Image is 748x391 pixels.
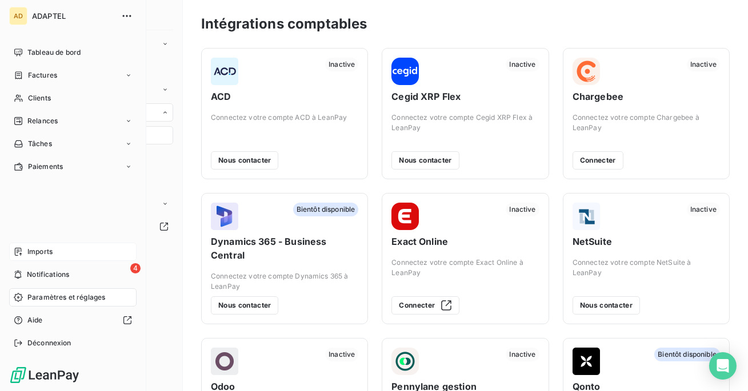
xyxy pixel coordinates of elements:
img: ACD logo [211,58,238,85]
img: Logo LeanPay [9,366,80,384]
span: Inactive [506,58,539,71]
button: Connecter [573,151,623,170]
span: Cegid XRP Flex [391,90,539,103]
span: Inactive [506,348,539,361]
img: Exact Online logo [391,203,419,230]
span: Inactive [325,58,358,71]
span: Bientôt disponible [293,203,359,216]
h3: Intégrations comptables [201,14,367,34]
button: Nous contacter [211,151,278,170]
div: AD [9,7,27,25]
span: Tableau de bord [27,47,81,58]
img: Cegid XRP Flex logo [391,58,419,85]
span: Bientôt disponible [654,348,720,361]
img: Dynamics 365 - Business Central logo [211,203,238,230]
span: Inactive [687,203,720,216]
span: Connectez votre compte ACD à LeanPay [211,112,358,123]
span: Connectez votre compte Dynamics 365 à LeanPay [211,271,358,292]
button: Nous contacter [573,296,640,315]
span: Factures [28,70,57,80]
img: Qonto logo [573,348,600,375]
span: Paiements [28,162,63,172]
span: Inactive [325,348,358,361]
span: Dynamics 365 - Business Central [211,235,358,262]
span: Aide [27,315,43,325]
span: Clients [28,93,51,103]
span: Connectez votre compte Exact Online à LeanPay [391,257,539,278]
button: Nous contacter [391,151,459,170]
span: Notifications [27,269,69,280]
span: ADAPTEL [32,11,114,21]
span: Connectez votre compte Cegid XRP Flex à LeanPay [391,112,539,133]
img: Chargebee logo [573,58,600,85]
button: Nous contacter [211,296,278,315]
span: Imports [27,247,53,257]
div: Open Intercom Messenger [709,352,737,380]
span: Exact Online [391,235,539,248]
span: Inactive [506,203,539,216]
button: Connecter [391,296,459,315]
span: Paramètres et réglages [27,292,105,303]
span: NetSuite [573,235,720,248]
span: Relances [27,116,58,126]
span: Chargebee [573,90,720,103]
span: Connectez votre compte NetSuite à LeanPay [573,257,720,278]
span: Connectez votre compte Chargebee à LeanPay [573,112,720,133]
img: Pennylane gestion logo [391,348,419,375]
span: Tâches [28,139,52,149]
span: Inactive [687,58,720,71]
img: Odoo logo [211,348,238,375]
a: Aide [9,311,137,329]
span: ACD [211,90,358,103]
span: Déconnexion [27,338,71,348]
img: NetSuite logo [573,203,600,230]
span: 4 [130,263,141,273]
